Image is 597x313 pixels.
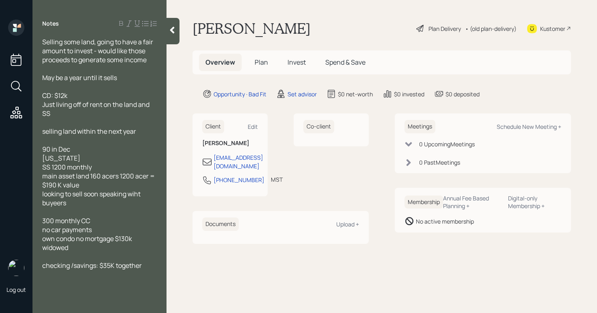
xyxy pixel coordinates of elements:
span: 90 in Dec [42,145,70,154]
div: [PHONE_NUMBER] [214,176,264,184]
div: Opportunity · Bad Fit [214,90,266,98]
span: Overview [205,58,235,67]
span: checking /savings: $35K together [42,261,142,270]
span: Plan [255,58,268,67]
h6: [PERSON_NAME] [202,140,258,147]
div: Plan Delivery [428,24,461,33]
h6: Client [202,120,224,133]
span: CD: $12k Just living off of rent on the land and SS [42,91,151,118]
div: Kustomer [540,24,565,33]
span: 300 monthly CC [42,216,90,225]
span: looking to sell soon speaking wiht buyeers [42,189,142,207]
span: no car payments [42,225,92,234]
h6: Documents [202,217,239,231]
div: No active membership [416,217,474,226]
div: $0 net-worth [338,90,373,98]
span: Spend & Save [325,58,366,67]
div: Edit [248,123,258,130]
div: 0 Past Meeting s [419,158,460,167]
div: $0 invested [394,90,424,98]
span: widowed [42,243,68,252]
img: retirable_logo.png [8,260,24,276]
div: Digital-only Membership + [508,194,561,210]
span: May be a year until it sells [42,73,117,82]
span: [US_STATE] [42,154,80,163]
div: Upload + [336,220,359,228]
div: • (old plan-delivery) [465,24,517,33]
h6: Meetings [404,120,435,133]
label: Notes [42,20,59,28]
div: Log out [6,286,26,293]
span: main asset land 160 acers 1200 acer = $190 K value [42,172,156,189]
h6: Membership [404,196,443,209]
span: SS 1200 monthly [42,163,92,172]
div: Annual Fee Based Planning + [443,194,502,210]
h6: Co-client [303,120,334,133]
div: Schedule New Meeting + [497,123,561,130]
span: own condo no mortgage $130k [42,234,132,243]
div: Set advisor [288,90,317,98]
span: Selling some land, going to have a fair amount to invest - would like those proceeds to generate ... [42,37,154,64]
span: Invest [288,58,306,67]
div: 0 Upcoming Meeting s [419,140,475,148]
div: MST [271,175,283,184]
h1: [PERSON_NAME] [193,20,311,37]
div: $0 deposited [446,90,480,98]
span: selling land within the next year [42,127,136,136]
div: [EMAIL_ADDRESS][DOMAIN_NAME] [214,153,263,170]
